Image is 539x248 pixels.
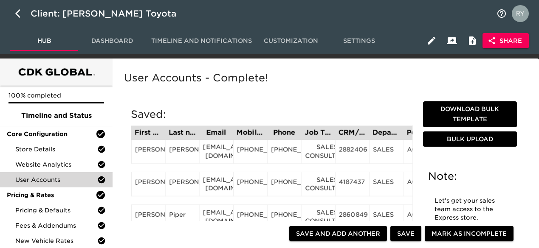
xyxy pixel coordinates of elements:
[296,228,380,239] span: Save and Add Another
[339,178,366,190] div: 4187437
[83,36,141,46] span: Dashboard
[169,145,196,158] div: [PERSON_NAME]
[271,210,298,223] div: [PHONE_NUMBER]
[373,145,400,158] div: SALES
[15,176,97,184] span: User Accounts
[15,221,97,230] span: Fees & Addendums
[483,33,529,49] button: Share
[423,131,517,147] button: Bulk Upload
[15,36,73,46] span: Hub
[15,145,97,153] span: Store Details
[407,145,434,158] div: AGENT
[305,176,332,192] div: SALES CONSULTANT
[203,143,230,160] div: [EMAIL_ADDRESS][DOMAIN_NAME]
[7,130,96,138] span: Core Configuration
[15,206,97,215] span: Pricing & Defaults
[131,108,413,121] h5: Saved:
[421,31,442,51] button: Edit Hub
[237,145,264,158] div: [PHONE_NUMBER]
[425,226,514,242] button: Mark as Incomplete
[135,145,162,158] div: [PERSON_NAME]
[339,145,366,158] div: 2882406
[305,143,332,160] div: SALES CONSULTANT
[339,210,366,223] div: 2860849
[305,129,332,136] div: Job Title
[330,36,388,46] span: Settings
[169,129,196,136] div: Last name
[305,208,332,225] div: SALES CONSULTANT
[428,170,512,183] h5: Note:
[397,228,415,239] span: Save
[237,178,264,190] div: [PHONE_NUMBER]
[390,226,421,242] button: Save
[512,5,529,22] img: Profile
[8,91,104,100] p: 100% completed
[271,178,298,190] div: [PHONE_NUMBER]
[31,7,188,20] div: Client: [PERSON_NAME] Toyota
[169,210,196,223] div: Piper
[339,129,366,136] div: CRM/User ID
[271,129,298,136] div: Phone
[262,36,320,46] span: Customization
[135,129,162,136] div: First name
[151,36,252,46] span: Timeline and Notifications
[289,226,387,242] button: Save and Add Another
[203,129,230,136] div: Email
[203,208,230,225] div: [EMAIL_ADDRESS][DOMAIN_NAME]
[423,101,517,127] button: Download Bulk Template
[7,191,96,199] span: Pricing & Rates
[432,228,507,239] span: Mark as Incomplete
[237,129,264,136] div: Mobile Phone
[271,145,298,158] div: [PHONE_NUMBER]
[491,3,512,24] button: notifications
[7,111,106,121] span: Timeline and Status
[426,134,514,145] span: Bulk Upload
[489,36,522,46] span: Share
[442,31,462,51] button: Client View
[373,178,400,190] div: SALES
[406,129,434,136] div: Permission Set
[373,210,400,223] div: SALES
[426,104,514,125] span: Download Bulk Template
[407,178,434,190] div: AGENT
[462,31,483,51] button: Internal Notes and Comments
[373,129,400,136] div: Department
[135,178,162,190] div: [PERSON_NAME]
[135,210,162,223] div: [PERSON_NAME]
[124,71,524,85] h5: User Accounts - Complete!
[169,178,196,190] div: [PERSON_NAME]
[15,237,97,245] span: New Vehicle Rates
[237,210,264,223] div: [PHONE_NUMBER]
[15,160,97,169] span: Website Analytics
[435,197,505,222] p: Let's get your sales team access to the Express store.
[407,210,434,223] div: AGENT
[203,176,230,192] div: [EMAIL_ADDRESS][DOMAIN_NAME]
